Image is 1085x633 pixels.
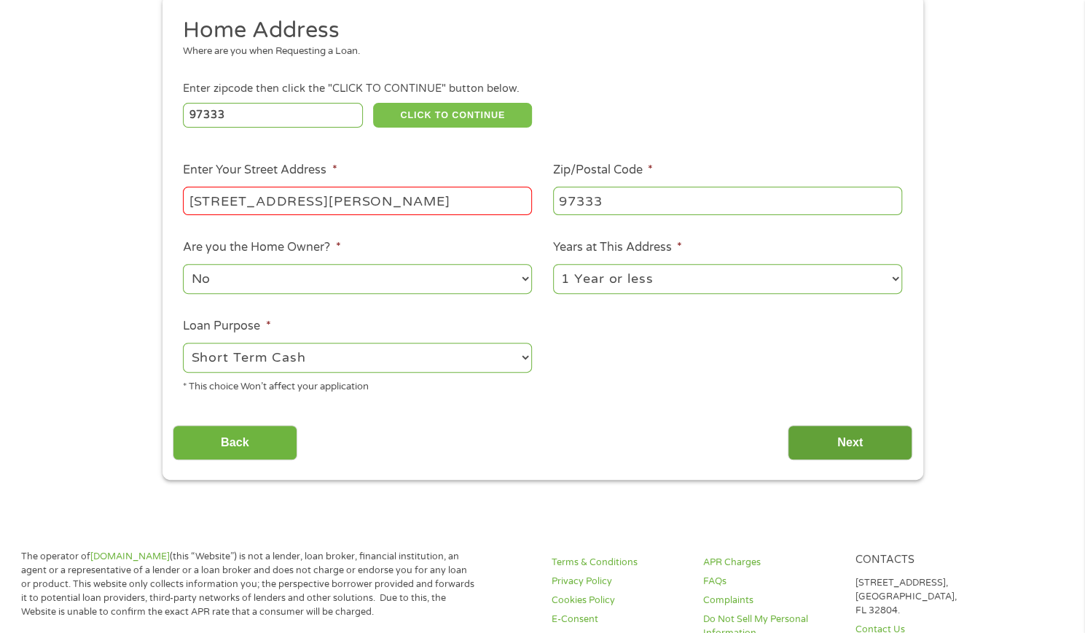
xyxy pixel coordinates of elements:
a: [DOMAIN_NAME] [90,551,170,562]
a: Terms & Conditions [552,556,686,570]
input: 1 Main Street [183,187,532,214]
input: Enter Zipcode (e.g 01510) [183,103,363,128]
label: Enter Your Street Address [183,163,337,178]
h2: Home Address [183,16,891,45]
p: The operator of (this “Website”) is not a lender, loan broker, financial institution, an agent or... [21,550,477,618]
div: Where are you when Requesting a Loan. [183,44,891,59]
label: Loan Purpose [183,319,270,334]
label: Years at This Address [553,240,682,255]
a: FAQs [703,575,837,589]
input: Next [788,425,912,461]
div: Enter zipcode then click the "CLICK TO CONTINUE" button below. [183,81,901,97]
label: Zip/Postal Code [553,163,653,178]
label: Are you the Home Owner? [183,240,340,255]
button: CLICK TO CONTINUE [373,103,532,128]
p: [STREET_ADDRESS], [GEOGRAPHIC_DATA], FL 32804. [855,576,990,618]
a: Cookies Policy [552,594,686,607]
input: Back [173,425,297,461]
a: Complaints [703,594,837,607]
a: Privacy Policy [552,575,686,589]
div: * This choice Won’t affect your application [183,375,532,395]
h4: Contacts [855,554,990,567]
a: APR Charges [703,556,837,570]
a: E-Consent [552,613,686,626]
